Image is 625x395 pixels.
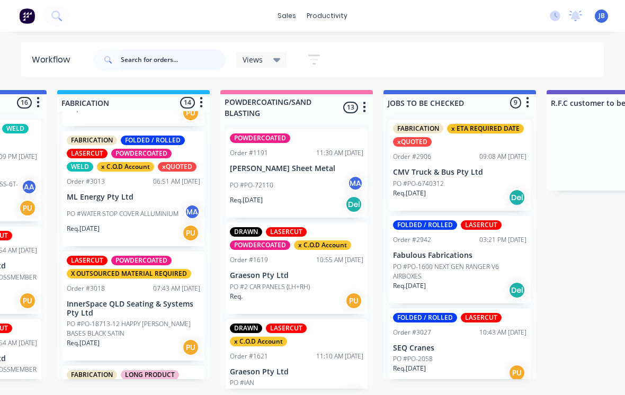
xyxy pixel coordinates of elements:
p: Req. [230,292,243,301]
div: POWDERCOATED [111,149,172,158]
p: Req. [DATE] [67,338,100,348]
div: PU [508,364,525,381]
div: 11:30 AM [DATE] [316,148,363,158]
p: SEQ Cranes [393,344,526,353]
div: 03:21 PM [DATE] [479,235,526,245]
div: MA [184,204,200,220]
p: Graeson Pty Ltd [230,271,363,280]
p: PO #2 CAR PANELS (LH+RH) [230,282,310,292]
div: LASERCUTPOWDERCOATEDX OUTSOURCED MATERIAL REQUIREDOrder #301807:43 AM [DATE]InnerSpace QLD Seatin... [63,252,204,361]
div: PU [345,292,362,309]
span: Views [243,54,263,65]
div: Del [508,282,525,299]
div: DRAWN [230,227,262,237]
div: 07:43 AM [DATE] [153,284,200,293]
div: FABRICATION [67,136,117,145]
p: PO #PO-1600 NEXT GEN RANGER V6 AIRBOXES [393,262,526,281]
p: [PERSON_NAME] Sheet Metal [230,164,363,173]
p: PO #PO-18713-12 HAPPY [PERSON_NAME] BASES BLACK SATIN [67,319,200,338]
div: Del [508,189,525,206]
div: Workflow [32,53,75,66]
div: FOLDED / ROLLEDLASERCUTOrder #294203:21 PM [DATE]Fabulous FabricationsPO #PO-1600 NEXT GEN RANGER... [389,216,531,303]
div: FABRICATION [393,124,443,133]
div: Order #3013 [67,177,105,186]
div: x ETA REQUIRED DATE [447,124,524,133]
div: MA [347,175,363,191]
span: JB [599,11,605,21]
div: FABRICATION [67,370,117,380]
div: PU [19,200,36,217]
div: Order #1621 [230,352,268,361]
div: POWDERCOATED [230,240,290,250]
div: LASERCUT [67,149,108,158]
div: 09:08 AM [DATE] [479,152,526,161]
div: sales [272,8,301,24]
div: 11:10 AM [DATE] [316,352,363,361]
div: productivity [301,8,353,24]
div: x C.O.D Account [294,240,351,250]
div: x C.O.D Account [230,337,287,346]
p: Req. [DATE] [393,281,426,291]
img: Factory [19,8,35,24]
div: LASERCUT [266,324,307,333]
div: POWDERCOATED [111,256,172,265]
div: FOLDED / ROLLED [121,136,185,145]
p: Req. [DATE] [393,188,426,198]
p: Req. [DATE] [67,224,100,234]
div: AA [21,179,37,195]
p: Graeson Pty Ltd [230,367,363,376]
div: Order #2942 [393,235,431,245]
div: xQUOTED [393,137,432,147]
div: Order #3027 [393,328,431,337]
p: PO #PO-6740312 [393,179,444,188]
div: PU [182,104,199,121]
div: LONG PRODUCT [121,370,179,380]
div: WELD [2,124,29,133]
p: PO #PO-72110 [230,181,273,190]
div: PU [182,225,199,241]
p: CMV Truck & Bus Pty Ltd [393,168,526,177]
div: Del [345,196,362,213]
div: FOLDED / ROLLED [393,313,457,322]
div: LASERCUT [266,227,307,237]
p: PO #IAN [230,378,254,388]
div: FOLDED / ROLLED [393,220,457,230]
div: 06:51 AM [DATE] [153,177,200,186]
div: Order #3018 [67,284,105,293]
input: Search for orders... [121,49,226,70]
div: Order #2906 [393,152,431,161]
div: 10:43 AM [DATE] [479,328,526,337]
div: PU [19,292,36,309]
p: ML Energy Pty Ltd [67,193,200,202]
p: PO #PO-2058 [393,354,433,364]
div: WELD [67,162,93,172]
p: Req. [DATE] [393,364,426,373]
p: Req. [DATE] [230,195,263,205]
div: X OUTSOURCED MATERIAL REQUIRED [67,269,191,279]
div: FABRICATIONx ETA REQUIRED DATExQUOTEDOrder #290609:08 AM [DATE]CMV Truck & Bus Pty LtdPO #PO-6740... [389,120,531,211]
div: DRAWNLASERCUTPOWDERCOATEDx C.O.D AccountOrder #161910:55 AM [DATE]Graeson Pty LtdPO #2 CAR PANELS... [226,223,368,314]
div: FABRICATIONFOLDED / ROLLEDLASERCUTPOWDERCOATEDWELDx C.O.D AccountxQUOTEDOrder #301306:51 AM [DATE... [63,131,204,246]
div: xQUOTED [158,162,197,172]
p: PO #WATER STOP COVER ALLUMINIUM [67,209,178,219]
div: DRAWN [230,324,262,333]
div: POWDERCOATEDOrder #119111:30 AM [DATE][PERSON_NAME] Sheet MetalPO #PO-72110MAReq.[DATE]Del [226,129,368,218]
p: Fabulous Fabrications [393,251,526,260]
p: InnerSpace QLD Seating & Systems Pty Ltd [67,300,200,318]
div: LASERCUT [461,313,502,322]
div: FOLDED / ROLLEDLASERCUTOrder #302710:43 AM [DATE]SEQ CranesPO #PO-2058Req.[DATE]PU [389,309,531,387]
div: POWDERCOATED [230,133,290,143]
div: Order #1191 [230,148,268,158]
div: PU [182,339,199,356]
div: LASERCUT [461,220,502,230]
div: LASERCUT [67,256,108,265]
div: Order #1619 [230,255,268,265]
div: 10:55 AM [DATE] [316,255,363,265]
div: x C.O.D Account [97,162,154,172]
